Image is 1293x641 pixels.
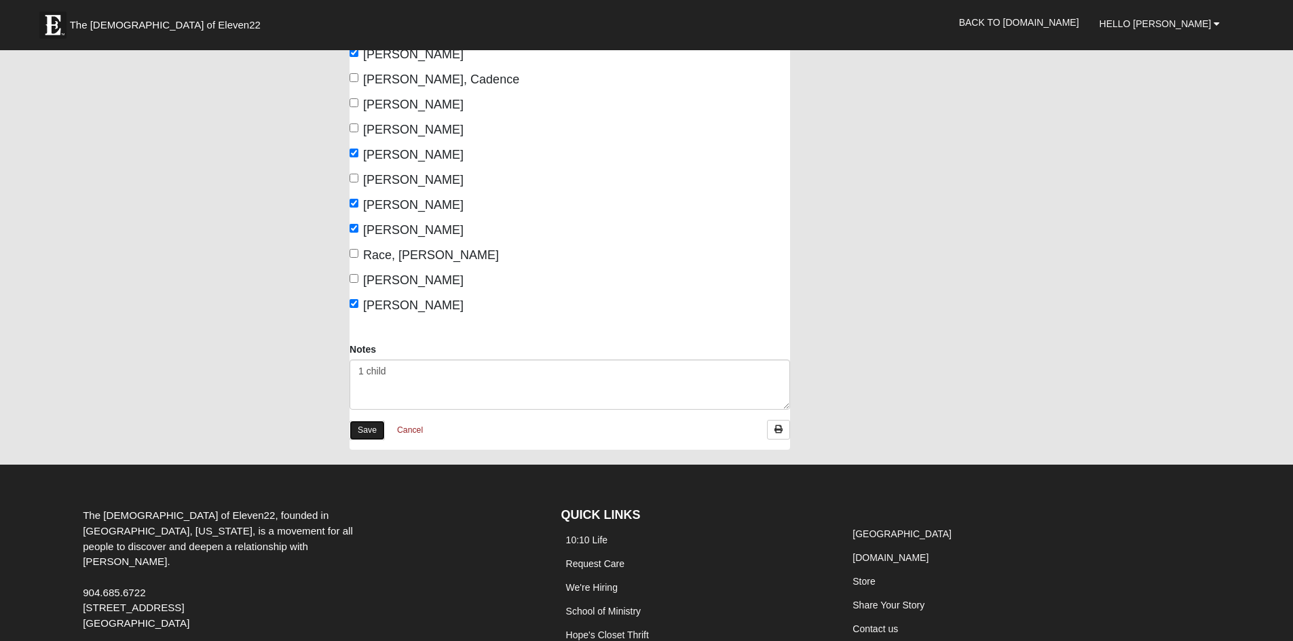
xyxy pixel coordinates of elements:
[566,606,641,617] a: School of Ministry
[566,535,608,545] a: 10:10 Life
[350,73,358,82] input: [PERSON_NAME], Cadence
[363,47,464,61] span: [PERSON_NAME]
[363,98,464,111] span: [PERSON_NAME]
[350,123,358,132] input: [PERSON_NAME]
[363,173,464,187] span: [PERSON_NAME]
[73,508,392,632] div: The [DEMOGRAPHIC_DATA] of Eleven22, founded in [GEOGRAPHIC_DATA], [US_STATE], is a movement for a...
[350,421,385,440] a: Save
[350,343,376,356] label: Notes
[363,73,519,86] span: [PERSON_NAME], Cadence
[388,420,432,441] a: Cancel
[949,5,1089,39] a: Back to [DOMAIN_NAME]
[1100,18,1212,29] span: Hello [PERSON_NAME]
[350,98,358,107] input: [PERSON_NAME]
[70,18,261,32] span: The [DEMOGRAPHIC_DATA] of Eleven22
[350,149,358,157] input: [PERSON_NAME]
[350,48,358,57] input: [PERSON_NAME]
[767,420,790,440] a: Print Attendance Roster
[363,248,499,262] span: Race, [PERSON_NAME]
[350,274,358,283] input: [PERSON_NAME]
[350,299,358,308] input: [PERSON_NAME]
[363,273,464,287] span: [PERSON_NAME]
[39,12,67,39] img: Eleven22 logo
[566,582,618,593] a: We're Hiring
[852,576,875,587] a: Store
[350,249,358,258] input: Race, [PERSON_NAME]
[33,5,304,39] a: The [DEMOGRAPHIC_DATA] of Eleven22
[1089,7,1231,41] a: Hello [PERSON_NAME]
[363,123,464,136] span: [PERSON_NAME]
[566,558,624,569] a: Request Care
[363,223,464,237] span: [PERSON_NAME]
[350,174,358,182] input: [PERSON_NAME]
[852,600,924,610] a: Share Your Story
[363,148,464,161] span: [PERSON_NAME]
[350,224,358,233] input: [PERSON_NAME]
[561,508,828,523] h4: QUICK LINKS
[350,199,358,208] input: [PERSON_NAME]
[852,528,952,539] a: [GEOGRAPHIC_DATA]
[363,198,464,212] span: [PERSON_NAME]
[852,552,929,563] a: [DOMAIN_NAME]
[363,298,464,312] span: [PERSON_NAME]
